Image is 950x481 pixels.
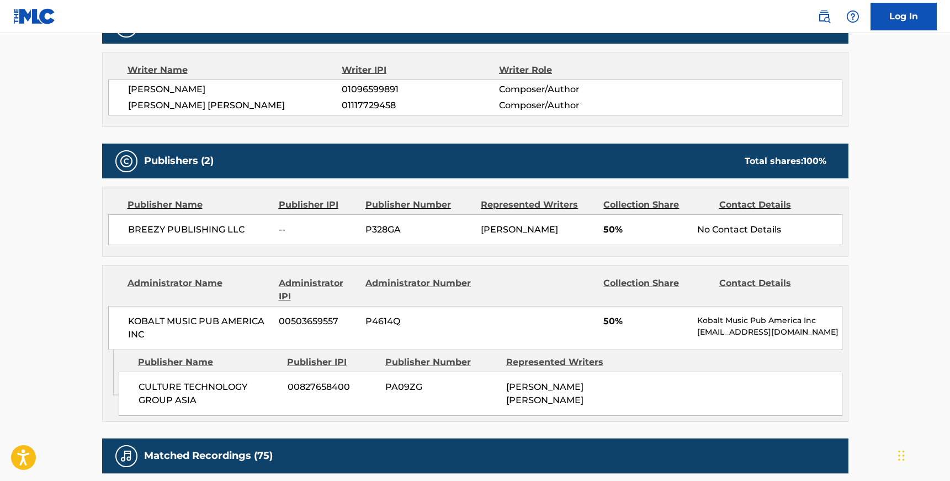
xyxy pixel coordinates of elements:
[365,277,473,303] div: Administrator Number
[506,356,619,369] div: Represented Writers
[128,99,342,112] span: [PERSON_NAME] [PERSON_NAME]
[342,64,499,77] div: Writer IPI
[385,380,498,394] span: PA09ZG
[139,380,279,407] span: CULTURE TECHNOLOGY GROUP ASIA
[697,315,841,326] p: Kobalt Music Pub America Inc
[365,223,473,236] span: P328GA
[279,277,357,303] div: Administrator IPI
[128,64,342,77] div: Writer Name
[898,439,905,472] div: Drag
[128,277,270,303] div: Administrator Name
[120,155,133,168] img: Publishers
[603,198,710,212] div: Collection Share
[279,198,357,212] div: Publisher IPI
[803,156,826,166] span: 100 %
[719,198,826,212] div: Contact Details
[279,315,357,328] span: 00503659557
[895,428,950,481] iframe: Chat Widget
[871,3,937,30] a: Log In
[499,99,642,112] span: Composer/Author
[697,223,841,236] div: No Contact Details
[481,198,595,212] div: Represented Writers
[745,155,826,168] div: Total shares:
[128,198,270,212] div: Publisher Name
[342,99,498,112] span: 01117729458
[288,380,377,394] span: 00827658400
[603,277,710,303] div: Collection Share
[481,224,558,235] span: [PERSON_NAME]
[144,155,214,167] h5: Publishers (2)
[365,315,473,328] span: P4614Q
[365,198,473,212] div: Publisher Number
[506,382,583,405] span: [PERSON_NAME] [PERSON_NAME]
[842,6,864,28] div: Help
[128,83,342,96] span: [PERSON_NAME]
[144,450,273,462] h5: Matched Recordings (75)
[697,326,841,338] p: [EMAIL_ADDRESS][DOMAIN_NAME]
[13,8,56,24] img: MLC Logo
[846,10,859,23] img: help
[499,64,642,77] div: Writer Role
[499,83,642,96] span: Composer/Author
[603,223,689,236] span: 50%
[385,356,498,369] div: Publisher Number
[818,10,831,23] img: search
[719,277,826,303] div: Contact Details
[342,83,498,96] span: 01096599891
[128,315,271,341] span: KOBALT MUSIC PUB AMERICA INC
[813,6,835,28] a: Public Search
[138,356,279,369] div: Publisher Name
[603,315,689,328] span: 50%
[279,223,357,236] span: --
[128,223,271,236] span: BREEZY PUBLISHING LLC
[120,450,133,463] img: Matched Recordings
[287,356,377,369] div: Publisher IPI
